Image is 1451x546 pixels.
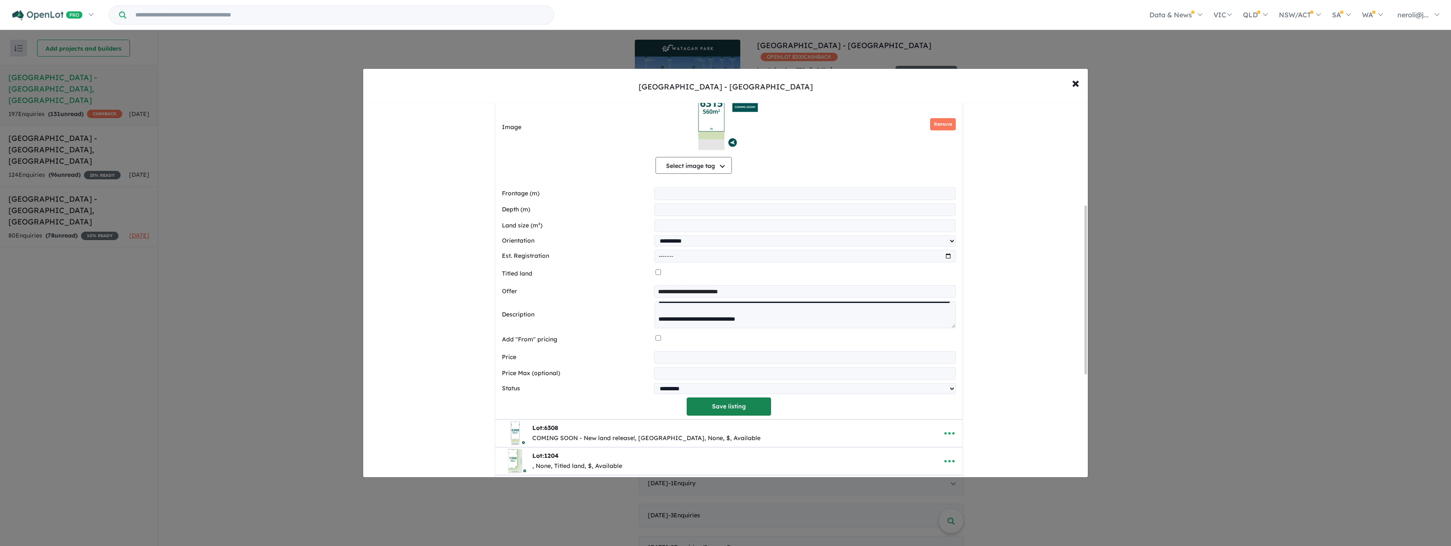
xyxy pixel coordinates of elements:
[502,368,651,378] label: Price Max (optional)
[502,189,651,199] label: Frontage (m)
[502,287,651,297] label: Offer
[12,10,83,21] img: Openlot PRO Logo White
[532,452,558,460] b: Lot:
[128,6,552,24] input: Try estate name, suburb, builder or developer
[1072,73,1079,92] span: ×
[532,461,622,471] div: , None, Titled land, $, Available
[544,424,558,432] span: 6308
[687,397,771,416] button: Save listing
[532,424,558,432] b: Lot:
[502,335,652,345] label: Add "From" pricing
[502,269,652,279] label: Titled land
[502,420,529,447] img: Watagan%20Park%20Estate%20-%20Cooranbong%20-%20Lot%206308___1757054058.png
[502,205,651,215] label: Depth (m)
[930,118,956,130] button: Remove
[655,71,768,155] img: ZYDBTxACxNfT01MBgjX6Txlg8BOEAAAAiRKEAAAAiRKEAAAAiRKEAAAAiRKEAAAAiRKEAAAAiRKEAAAAiRKEAAAAiRKEAAAAi...
[502,310,651,320] label: Description
[502,448,529,475] img: Watagan%20Park%20Estate%20-%20Cooranbong%20-%20Lot%201204___1755678099.jpg
[655,157,732,174] button: Select image tag
[532,433,761,443] div: COMING SOON - New land release!, [GEOGRAPHIC_DATA], None, $, Available
[502,236,651,246] label: Orientation
[502,384,651,394] label: Status
[502,251,651,261] label: Est. Registration
[544,452,558,460] span: 1204
[639,81,813,92] div: [GEOGRAPHIC_DATA] - [GEOGRAPHIC_DATA]
[502,221,651,231] label: Land size (m²)
[502,352,651,362] label: Price
[502,476,529,503] img: Watagan%20Park%20Estate%20-%20Cooranbong%20-%20Lot%201237___1755678010.jpg
[1397,11,1429,19] span: neroli@j...
[502,122,652,132] label: Image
